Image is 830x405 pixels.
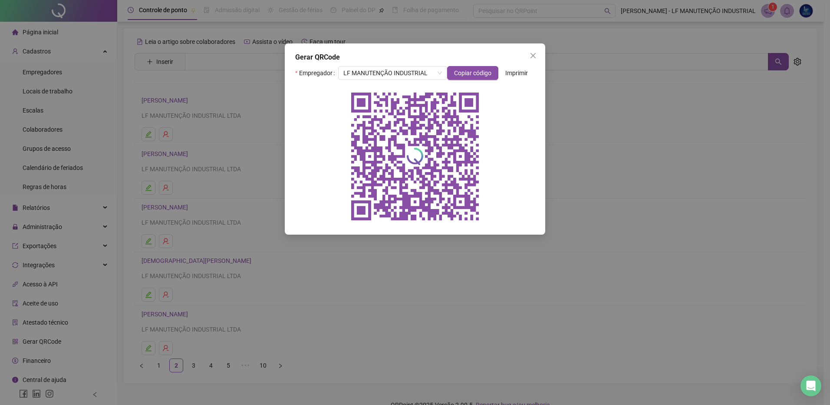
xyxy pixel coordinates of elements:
[530,52,537,59] span: close
[526,49,540,63] button: Close
[447,66,498,80] button: Copiar código
[346,87,484,226] img: qrcode do empregador
[343,66,442,80] span: LF MANUTENÇÃO INDUSTRIAL
[454,68,491,78] span: Copiar código
[295,52,535,63] div: Gerar QRCode
[800,375,821,396] div: Open Intercom Messenger
[498,66,535,80] button: Imprimir
[505,68,528,78] span: Imprimir
[295,66,338,80] label: Empregador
